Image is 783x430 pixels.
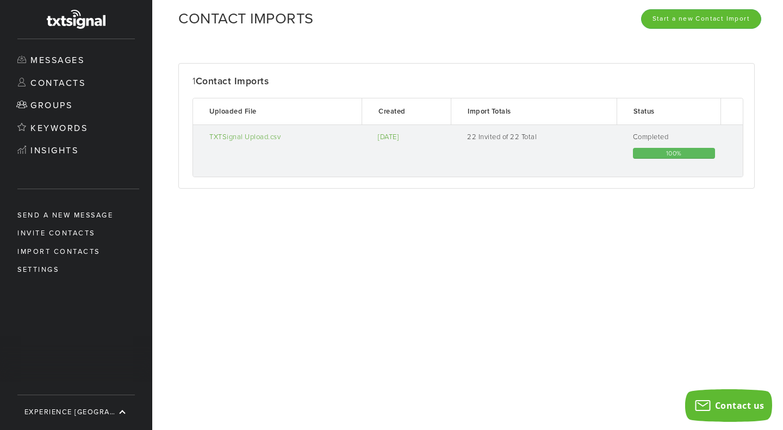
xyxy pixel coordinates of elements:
th: Import Totals [451,98,617,126]
span: Contact us [715,400,765,412]
div: 22 Invited of 22 Total [467,132,611,142]
button: Contact us [685,389,772,422]
a: [DATE] [378,133,399,141]
th: Uploaded File [193,98,362,126]
th: Created [362,98,451,126]
div: 1 [192,74,743,88]
div: Contact Imports [196,74,269,88]
a: Start a new Contact Import [641,9,761,28]
a: TXTSignal Upload.csv [209,133,281,141]
p: Completed [633,132,715,142]
div: 100% [633,148,715,159]
th: Status [617,98,720,126]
